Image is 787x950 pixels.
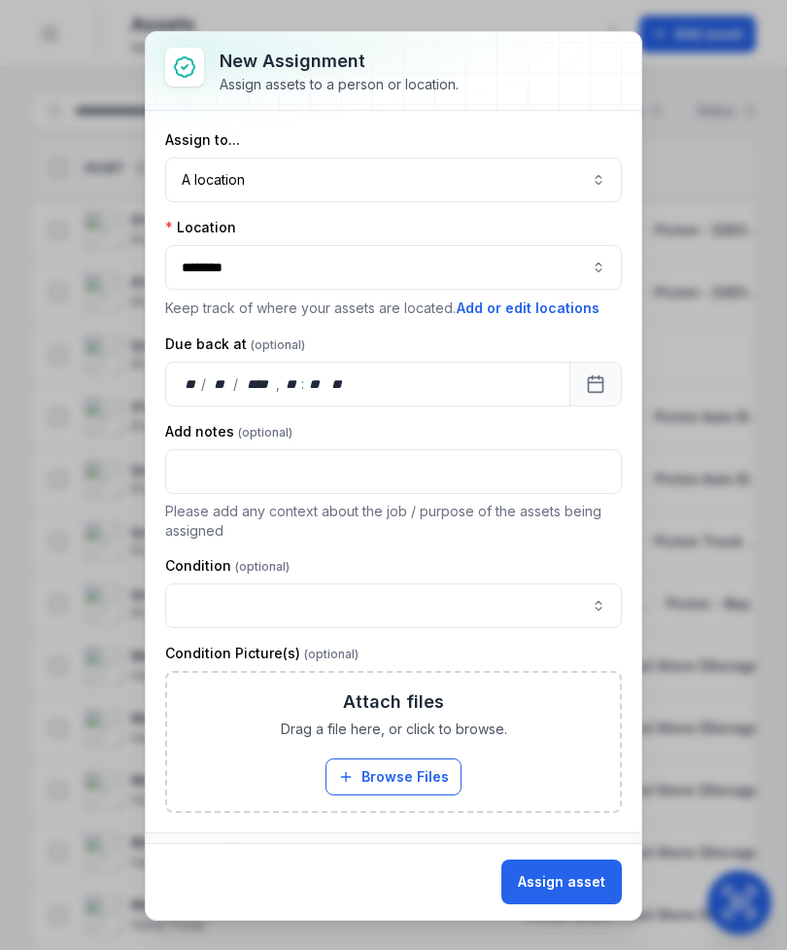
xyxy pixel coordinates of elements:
[165,158,622,202] button: A location
[182,374,201,394] div: day,
[220,75,459,94] div: Assign assets to a person or location.
[220,48,459,75] h3: New assignment
[165,841,241,864] span: Assets
[165,422,292,441] label: Add notes
[208,374,234,394] div: month,
[165,644,359,663] label: Condition Picture(s)
[327,374,349,394] div: am/pm,
[501,860,622,904] button: Assign asset
[276,374,282,394] div: ,
[569,362,622,406] button: Calendar
[240,374,276,394] div: year,
[165,218,236,237] label: Location
[233,374,240,394] div: /
[301,374,306,394] div: :
[146,833,641,872] button: Assets1
[343,688,444,716] h3: Attach files
[165,298,622,319] p: Keep track of where your assets are located.
[325,758,462,795] button: Browse Files
[165,130,240,150] label: Assign to...
[165,556,290,576] label: Condition
[456,298,600,319] button: Add or edit locations
[282,374,301,394] div: hour,
[165,334,305,354] label: Due back at
[221,841,241,864] div: 1
[281,720,507,739] span: Drag a file here, or click to browse.
[201,374,208,394] div: /
[306,374,325,394] div: minute,
[165,502,622,541] p: Please add any context about the job / purpose of the assets being assigned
